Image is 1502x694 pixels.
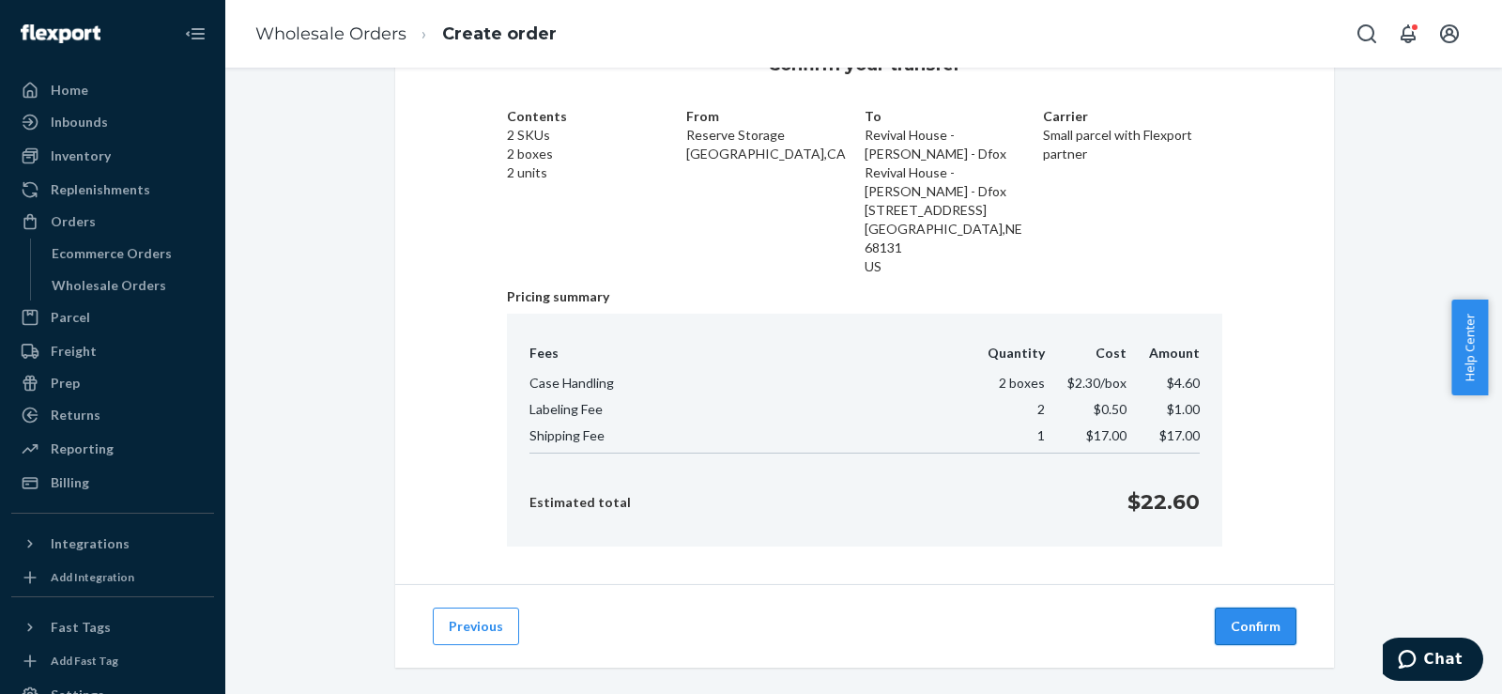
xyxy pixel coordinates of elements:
span: $2.30 /box [1067,375,1126,391]
ol: breadcrumbs [240,7,572,62]
button: Previous [433,608,519,645]
button: Fast Tags [11,612,214,642]
div: Wholesale Orders [52,276,166,295]
p: US [865,257,1043,276]
p: Revival House - [PERSON_NAME] - Dfox [865,163,1043,201]
td: Shipping Fee [529,423,965,454]
iframe: Opens a widget where you can chat to one of our agents [1383,638,1483,685]
span: $0.50 [1094,401,1126,417]
div: 2 SKUs 2 boxes 2 units [507,107,685,276]
p: From [686,107,865,126]
p: [GEOGRAPHIC_DATA] , NE 68131 [865,220,1043,257]
th: Cost [1045,344,1126,370]
td: Case Handling [529,370,965,396]
th: Amount [1126,344,1200,370]
th: Fees [529,344,965,370]
p: Carrier [1043,107,1221,126]
div: Orders [51,212,96,231]
a: Returns [11,400,214,430]
button: Open account menu [1431,15,1468,53]
img: Flexport logo [21,24,100,43]
a: Billing [11,468,214,498]
a: Reporting [11,434,214,464]
td: 2 boxes [965,370,1045,396]
td: 2 [965,396,1045,423]
p: [STREET_ADDRESS] [865,201,1043,220]
div: Reporting [51,440,114,458]
p: Contents [507,107,685,126]
a: Wholesale Orders [42,270,215,301]
div: Freight [51,342,97,361]
div: Add Fast Tag [51,653,118,669]
a: Orders [11,207,214,237]
th: Quantity [965,344,1045,370]
div: Parcel [51,308,90,327]
button: Open notifications [1389,15,1427,53]
button: Integrations [11,529,214,559]
a: Wholesale Orders [255,23,406,44]
a: Replenishments [11,175,214,205]
a: Inbounds [11,107,214,137]
div: Inbounds [51,113,108,131]
div: Add Integration [51,569,134,585]
div: Returns [51,406,100,424]
a: Parcel [11,302,214,332]
a: Home [11,75,214,105]
div: Reserve Storage [GEOGRAPHIC_DATA] , CA [686,107,865,276]
p: Pricing summary [507,287,1222,306]
span: $17.00 [1159,427,1200,443]
div: Replenishments [51,180,150,199]
div: Small parcel with Flexport partner [1043,107,1221,276]
p: $22.60 [1127,487,1200,517]
p: Revival House - [PERSON_NAME] - Dfox [865,126,1043,163]
a: Create order [442,23,557,44]
div: Integrations [51,534,130,553]
div: Fast Tags [51,618,111,637]
div: Inventory [51,147,111,165]
span: $17.00 [1086,427,1126,443]
span: $1.00 [1167,401,1200,417]
div: Home [51,81,88,100]
td: 1 [965,423,1045,454]
button: Close Navigation [176,15,214,53]
a: Freight [11,336,214,366]
div: Prep [51,374,80,393]
div: Billing [51,473,89,492]
p: Estimated total [529,493,631,512]
a: Ecommerce Orders [42,239,215,269]
p: To [865,107,1043,126]
td: Labeling Fee [529,396,965,423]
button: Open Search Box [1348,15,1386,53]
a: Add Fast Tag [11,650,214,672]
span: $4.60 [1167,375,1200,391]
a: Prep [11,368,214,398]
button: Confirm [1215,608,1296,645]
a: Inventory [11,141,214,171]
a: Add Integration [11,566,214,589]
div: Ecommerce Orders [52,244,172,263]
button: Help Center [1451,300,1488,395]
